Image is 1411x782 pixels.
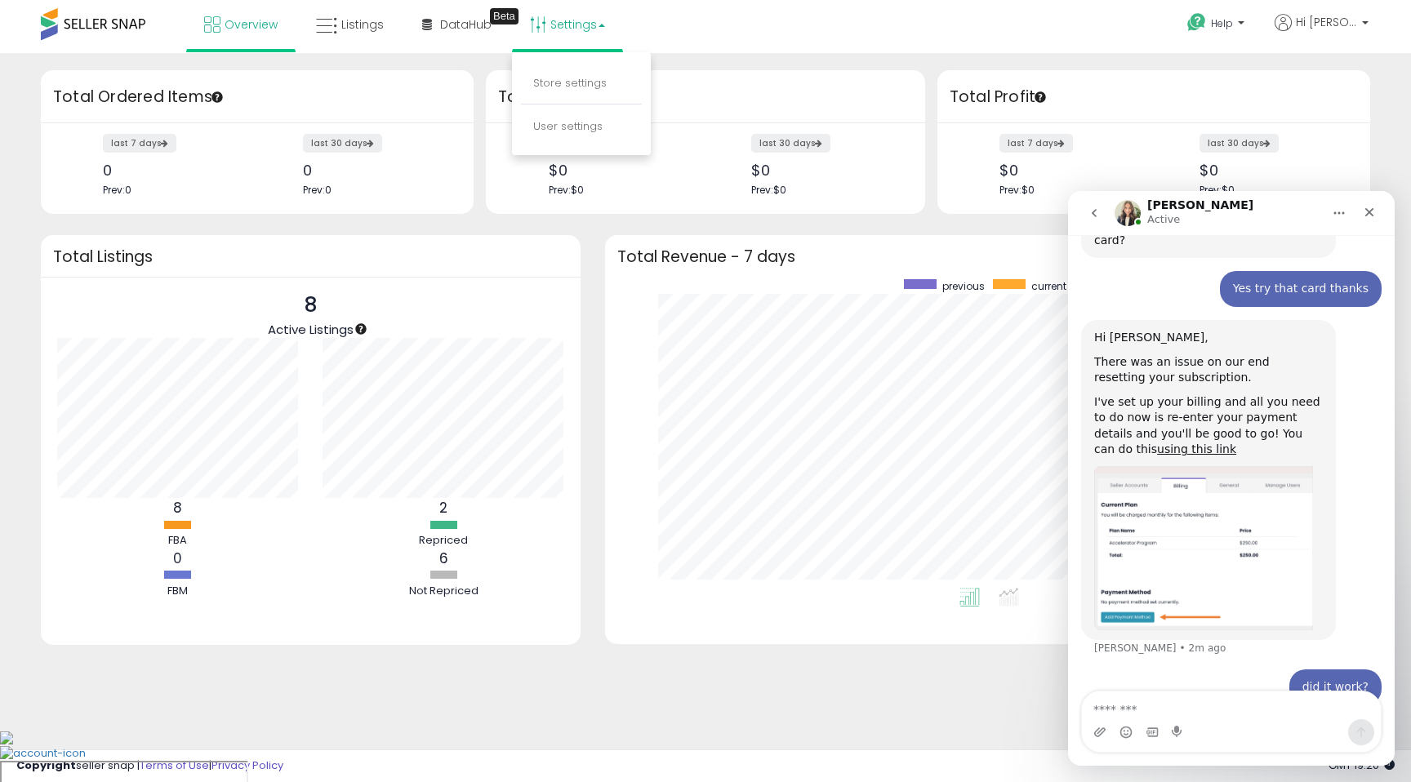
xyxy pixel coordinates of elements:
div: 0 [303,162,445,179]
h3: Total Ordered Items [53,86,461,109]
div: $0 [999,162,1142,179]
a: Store settings [533,75,607,91]
span: Listings [341,16,384,33]
span: Active Listings [268,321,354,338]
span: Prev: 0 [303,183,332,197]
label: last 30 days [1200,134,1279,153]
label: last 30 days [303,134,382,153]
div: Repriced [394,533,492,549]
div: Tooltip anchor [210,90,225,104]
div: $0 [1200,162,1342,179]
div: Tooltip anchor [354,322,368,336]
span: current [1031,279,1066,293]
div: $0 [549,162,693,179]
div: Tooltip anchor [1033,90,1048,104]
a: Hi [PERSON_NAME] [1275,14,1369,51]
span: Prev: $0 [549,183,584,197]
p: 8 [268,290,354,321]
span: DataHub [440,16,492,33]
h3: Total Revenue - 7 days [617,251,1358,263]
label: last 7 days [999,134,1073,153]
div: Tooltip anchor [490,8,519,24]
span: previous [942,279,985,293]
b: 6 [439,549,448,568]
label: last 30 days [751,134,830,153]
span: Prev: $0 [751,183,786,197]
a: User settings [533,118,603,134]
label: last 7 days [103,134,176,153]
div: Not Repriced [394,584,492,599]
div: 0 [103,162,245,179]
span: Help [1211,16,1233,30]
i: Get Help [1186,12,1207,33]
span: Prev: 0 [103,183,131,197]
h3: Total Revenue [498,86,913,109]
div: $0 [751,162,896,179]
b: 8 [173,498,182,518]
div: FBM [129,584,227,599]
b: 2 [439,498,447,518]
h3: Total Profit [950,86,1358,109]
span: Prev: $0 [1200,183,1235,197]
iframe: Intercom live chat [1068,191,1395,766]
span: Prev: $0 [999,183,1035,197]
h3: Total Listings [53,251,568,263]
span: Overview [225,16,278,33]
b: 0 [173,549,182,568]
div: FBA [129,533,227,549]
span: Hi [PERSON_NAME] [1296,14,1357,30]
